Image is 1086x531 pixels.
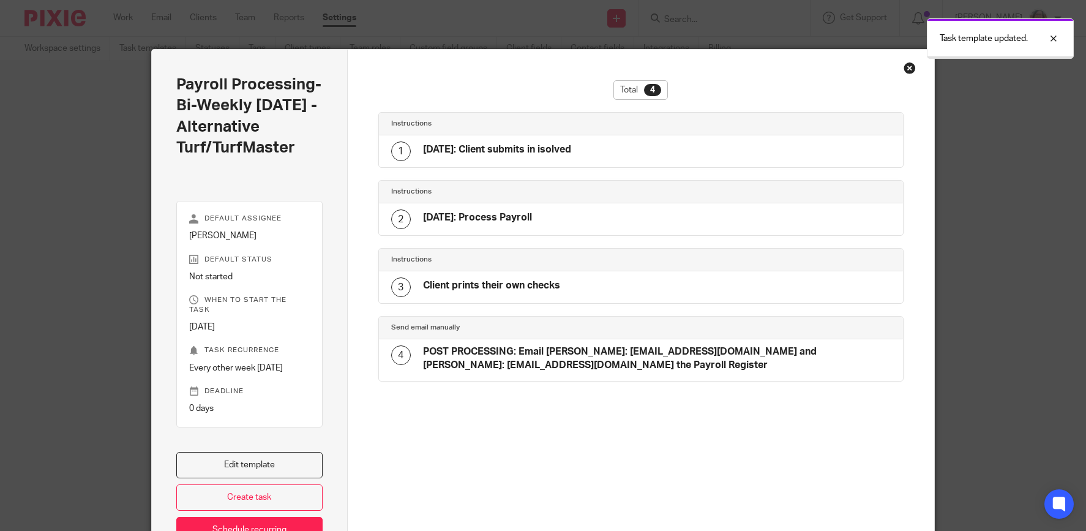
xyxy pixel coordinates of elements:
h2: Payroll Processing-Bi-Weekly [DATE] - Alternative Turf/TurfMaster [176,74,323,158]
div: 4 [391,345,411,365]
h4: POST PROCESSING: Email [PERSON_NAME]: [EMAIL_ADDRESS][DOMAIN_NAME] and [PERSON_NAME]: [EMAIL_ADDR... [423,345,891,372]
h4: Instructions [391,187,641,197]
h4: Instructions [391,255,641,265]
div: 1 [391,141,411,161]
a: Edit template [176,452,323,478]
h4: Send email manually [391,323,641,333]
p: Deadline [189,386,310,396]
p: [PERSON_NAME] [189,230,310,242]
h4: [DATE]: Client submits in isolved [423,143,571,156]
h4: Client prints their own checks [423,279,560,292]
div: 2 [391,209,411,229]
p: Not started [189,271,310,283]
p: Every other week [DATE] [189,362,310,374]
p: Task template updated. [940,32,1028,45]
div: 4 [644,84,661,96]
h4: Instructions [391,119,641,129]
a: Create task [176,484,323,511]
div: Close this dialog window [904,62,916,74]
p: Default assignee [189,214,310,224]
div: 3 [391,277,411,297]
div: Total [613,80,668,100]
p: [DATE] [189,321,310,333]
p: 0 days [189,402,310,415]
p: Default status [189,255,310,265]
p: Task recurrence [189,345,310,355]
h4: [DATE]: Process Payroll [423,211,532,224]
p: When to start the task [189,295,310,315]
